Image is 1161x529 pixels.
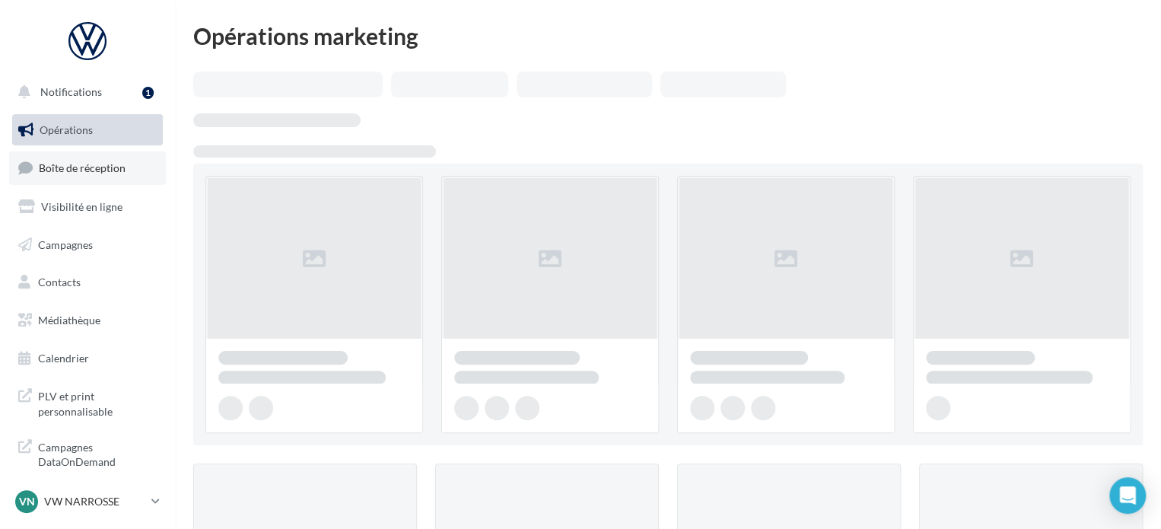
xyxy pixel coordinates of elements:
span: Notifications [40,85,102,98]
span: Opérations [40,123,93,136]
a: Opérations [9,114,166,146]
a: PLV et print personnalisable [9,380,166,425]
a: Campagnes [9,229,166,261]
span: Contacts [38,276,81,288]
p: VW NARROSSE [44,494,145,509]
a: Campagnes DataOnDemand [9,431,166,476]
div: Open Intercom Messenger [1109,477,1146,514]
span: Campagnes [38,237,93,250]
div: 1 [142,87,154,99]
span: Boîte de réception [39,161,126,174]
a: VN VW NARROSSE [12,487,163,516]
a: Calendrier [9,343,166,374]
a: Contacts [9,266,166,298]
a: Médiathèque [9,304,166,336]
span: Campagnes DataOnDemand [38,437,157,470]
span: PLV et print personnalisable [38,386,157,419]
span: Médiathèque [38,314,100,327]
span: Visibilité en ligne [41,200,122,213]
span: Calendrier [38,352,89,365]
a: Boîte de réception [9,151,166,184]
button: Notifications 1 [9,76,160,108]
span: VN [19,494,35,509]
div: Opérations marketing [193,24,1143,47]
a: Visibilité en ligne [9,191,166,223]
